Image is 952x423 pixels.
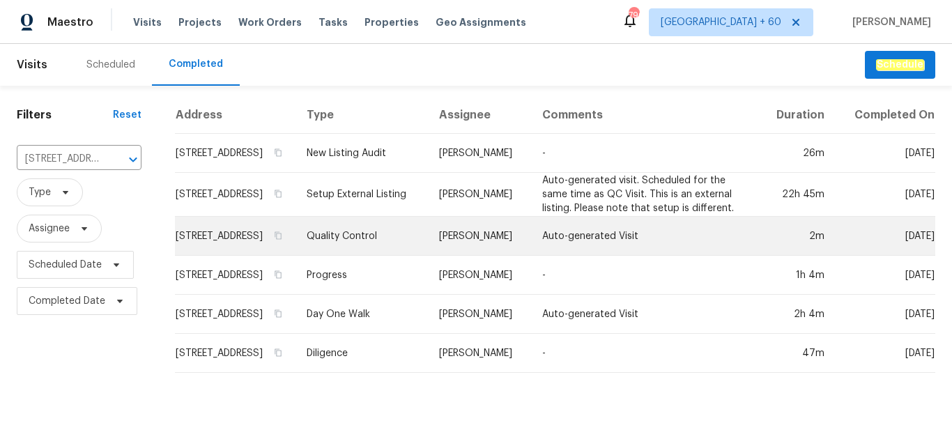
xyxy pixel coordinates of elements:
[760,97,836,134] th: Duration
[836,334,935,373] td: [DATE]
[364,15,419,29] span: Properties
[760,295,836,334] td: 2h 4m
[295,256,428,295] td: Progress
[86,58,135,72] div: Scheduled
[272,146,284,159] button: Copy Address
[531,173,759,217] td: Auto-generated visit. Scheduled for the same time as QC Visit. This is an external listing. Pleas...
[29,258,102,272] span: Scheduled Date
[272,346,284,359] button: Copy Address
[178,15,222,29] span: Projects
[836,256,935,295] td: [DATE]
[29,222,70,236] span: Assignee
[272,229,284,242] button: Copy Address
[175,97,295,134] th: Address
[133,15,162,29] span: Visits
[175,256,295,295] td: [STREET_ADDRESS]
[836,97,935,134] th: Completed On
[531,134,759,173] td: -
[295,334,428,373] td: Diligence
[436,15,526,29] span: Geo Assignments
[238,15,302,29] span: Work Orders
[760,217,836,256] td: 2m
[531,97,759,134] th: Comments
[836,173,935,217] td: [DATE]
[175,295,295,334] td: [STREET_ADDRESS]
[531,217,759,256] td: Auto-generated Visit
[836,295,935,334] td: [DATE]
[272,268,284,281] button: Copy Address
[318,17,348,27] span: Tasks
[428,97,531,134] th: Assignee
[531,295,759,334] td: Auto-generated Visit
[169,57,223,71] div: Completed
[428,134,531,173] td: [PERSON_NAME]
[47,15,93,29] span: Maestro
[123,150,143,169] button: Open
[836,217,935,256] td: [DATE]
[29,185,51,199] span: Type
[876,59,924,70] em: Schedule
[175,217,295,256] td: [STREET_ADDRESS]
[760,256,836,295] td: 1h 4m
[629,8,638,22] div: 790
[760,173,836,217] td: 22h 45m
[272,187,284,200] button: Copy Address
[17,148,102,170] input: Search for an address...
[175,334,295,373] td: [STREET_ADDRESS]
[295,217,428,256] td: Quality Control
[428,334,531,373] td: [PERSON_NAME]
[175,134,295,173] td: [STREET_ADDRESS]
[113,108,141,122] div: Reset
[17,108,113,122] h1: Filters
[17,49,47,80] span: Visits
[295,295,428,334] td: Day One Walk
[531,256,759,295] td: -
[175,173,295,217] td: [STREET_ADDRESS]
[847,15,931,29] span: [PERSON_NAME]
[760,134,836,173] td: 26m
[760,334,836,373] td: 47m
[428,173,531,217] td: [PERSON_NAME]
[428,217,531,256] td: [PERSON_NAME]
[29,294,105,308] span: Completed Date
[295,97,428,134] th: Type
[661,15,781,29] span: [GEOGRAPHIC_DATA] + 60
[428,256,531,295] td: [PERSON_NAME]
[531,334,759,373] td: -
[428,295,531,334] td: [PERSON_NAME]
[836,134,935,173] td: [DATE]
[272,307,284,320] button: Copy Address
[295,173,428,217] td: Setup External Listing
[865,51,935,79] button: Schedule
[295,134,428,173] td: New Listing Audit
